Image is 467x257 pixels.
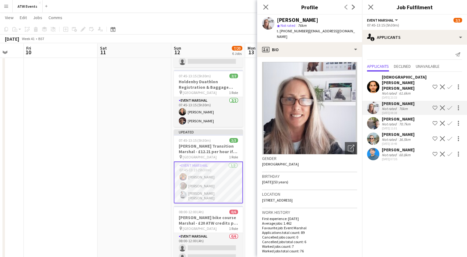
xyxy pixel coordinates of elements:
[173,49,181,56] span: 12
[229,226,238,231] span: 1 Role
[367,23,462,27] div: 07:45-13:15 (5h30m)
[382,111,415,115] div: [DATE] 08:38
[262,62,357,154] img: Crew avatar or photo
[382,101,415,106] div: [PERSON_NAME]
[382,122,398,126] div: Not rated
[398,91,412,96] div: 61.6km
[262,230,357,235] p: Applications total count: 89
[262,210,357,215] h3: Work history
[345,142,357,154] div: Open photos pop-in
[20,15,27,20] span: Edit
[229,210,238,214] span: 0/6
[398,122,412,126] div: 70.7km
[262,180,288,184] span: [DATE] (53 years)
[99,49,107,56] span: 11
[174,79,243,90] h3: Holdenby Duathlon Registration & Baggage Marshal £12.21 per hour if over 21
[248,45,256,51] span: Mon
[46,14,65,22] a: Comms
[232,51,242,56] div: 6 Jobs
[281,23,295,28] span: Not rated
[25,49,31,56] span: 10
[382,74,430,91] div: [DEMOGRAPHIC_DATA][PERSON_NAME] [PERSON_NAME]
[257,3,362,11] h3: Profile
[382,137,398,142] div: Not rated
[367,64,389,68] span: Applicants
[382,153,398,157] div: Not rated
[453,18,462,22] span: 2/3
[100,45,107,51] span: Sat
[174,129,243,134] div: Updated
[262,235,357,239] p: Cancelled jobs count: 0
[183,155,217,159] span: [GEOGRAPHIC_DATA]
[232,46,242,51] span: 7/20
[262,173,357,179] h3: Birthday
[229,138,238,143] span: 3/3
[262,249,357,253] p: Worked jobs total count: 76
[262,239,357,244] p: Cancelled jobs total count: 6
[277,29,309,33] span: t. [PHONE_NUMBER]
[262,198,293,202] span: [STREET_ADDRESS]
[382,106,398,111] div: Not rated
[262,191,357,197] h3: Location
[398,106,409,111] div: 76km
[174,70,243,127] app-job-card: 07:45-13:15 (5h30m)2/2Holdenby Duathlon Registration & Baggage Marshal £12.21 per hour if over 21...
[382,116,415,122] div: [PERSON_NAME]
[183,226,217,231] span: [GEOGRAPHIC_DATA]
[174,143,243,154] h3: [PERSON_NAME] Transition Marshal - £12.21 per hour if over 21
[229,74,238,78] span: 2/2
[229,155,238,159] span: 1 Role
[5,36,19,42] div: [DATE]
[174,97,243,127] app-card-role: Event Marshal2/207:45-13:15 (5h30m)[PERSON_NAME][PERSON_NAME]
[262,216,357,221] p: First experience: [DATE]
[2,14,16,22] a: View
[31,14,45,22] a: Jobs
[247,49,256,56] span: 13
[20,36,36,41] span: Week 41
[229,90,238,95] span: 1 Role
[382,142,415,146] div: [DATE] 19:48
[297,23,308,28] span: 76km
[183,90,217,95] span: [GEOGRAPHIC_DATA]
[179,138,211,143] span: 07:45-13:15 (5h30m)
[17,14,29,22] a: Edit
[382,126,415,130] div: [DATE] 11:01
[13,0,43,12] button: ATW Events
[277,17,318,23] div: [PERSON_NAME]
[5,15,14,20] span: View
[48,15,62,20] span: Comms
[367,18,394,22] span: Event Marshal
[382,147,415,153] div: [PERSON_NAME]
[382,157,415,161] div: [DATE] 07:35
[367,18,399,22] button: Event Marshal
[398,137,412,142] div: 36.5km
[382,91,398,96] div: Not rated
[262,244,357,249] p: Worked jobs count: 7
[262,162,299,166] span: [DEMOGRAPHIC_DATA]
[174,45,181,51] span: Sun
[277,29,355,39] span: | [EMAIL_ADDRESS][DOMAIN_NAME]
[174,215,243,226] h3: [PERSON_NAME] bike course Marshal - £20 ATW credits per hour
[26,45,31,51] span: Fri
[262,226,357,230] p: Favourite job: Event Marshal
[174,129,243,203] app-job-card: Updated07:45-13:15 (5h30m)3/3[PERSON_NAME] Transition Marshal - £12.21 per hour if over 21 [GEOGR...
[398,153,412,157] div: 60.8km
[382,132,415,137] div: [PERSON_NAME]
[362,3,467,11] h3: Job Fulfilment
[262,221,357,226] p: Average jobs: 1.462
[416,64,440,68] span: Unavailable
[179,74,211,78] span: 07:45-13:15 (5h30m)
[394,64,411,68] span: Declined
[262,156,357,161] h3: Gender
[257,42,362,57] div: Bio
[33,15,42,20] span: Jobs
[362,30,467,45] div: Applicants
[382,96,430,100] div: [DATE] 23:33
[179,210,204,214] span: 08:00-12:00 (4h)
[174,161,243,203] app-card-role: Event Marshal3/307:45-13:15 (5h30m)[PERSON_NAME][PERSON_NAME][PERSON_NAME] [PERSON_NAME]
[38,36,44,41] div: BST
